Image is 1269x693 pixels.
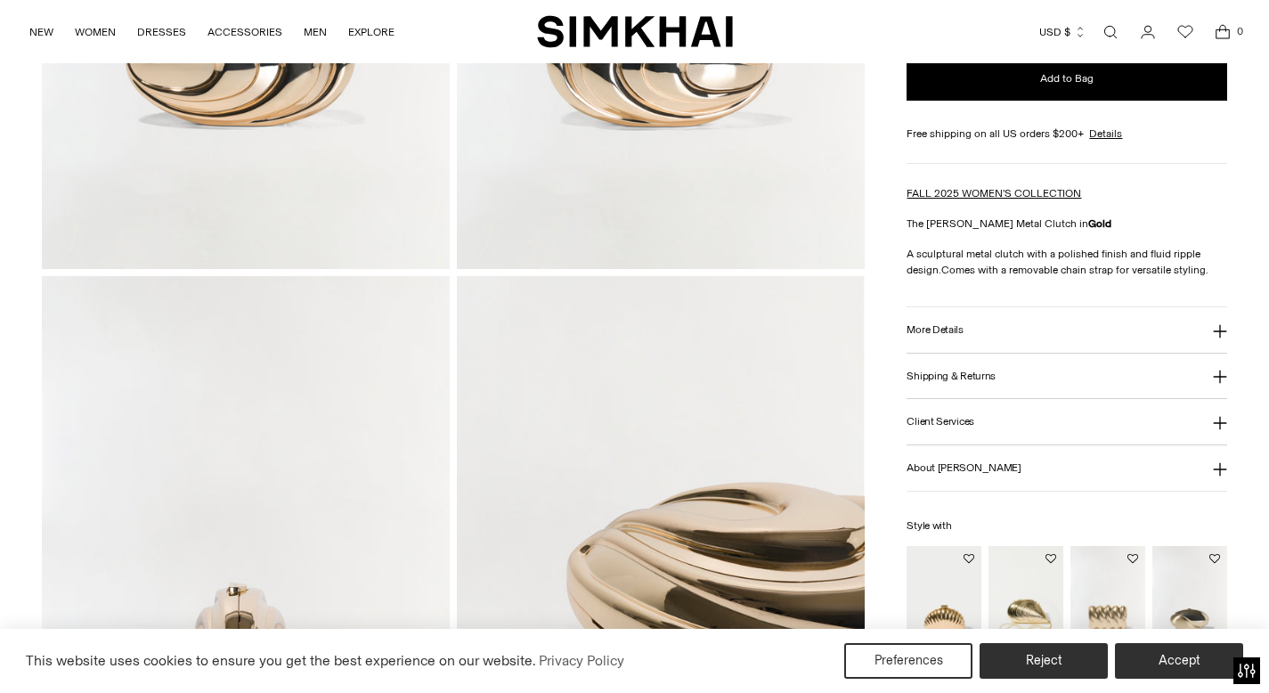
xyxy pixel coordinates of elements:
[26,652,536,669] span: This website uses cookies to ensure you get the best experience on our website.
[1130,14,1166,50] a: Go to the account page
[988,546,1063,658] img: Bridget Metal Oyster Clutch
[1040,71,1094,86] span: Add to Bag
[907,307,1227,353] button: More Details
[536,648,627,674] a: Privacy Policy (opens in a new tab)
[1039,12,1086,52] button: USD $
[1045,553,1056,564] button: Add to Wishlist
[207,12,282,52] a: ACCESSORIES
[1088,217,1111,230] strong: Gold
[75,12,116,52] a: WOMEN
[907,462,1021,474] h3: About [PERSON_NAME]
[907,416,974,428] h3: Client Services
[1232,23,1248,39] span: 0
[1209,553,1220,564] button: Add to Wishlist
[907,399,1227,444] button: Client Services
[907,445,1227,491] button: About [PERSON_NAME]
[907,520,1227,532] h6: Style with
[907,354,1227,399] button: Shipping & Returns
[304,12,327,52] a: MEN
[907,216,1227,232] p: The [PERSON_NAME] Metal Clutch in
[907,58,1227,101] button: Add to Bag
[1115,643,1243,679] button: Accept
[29,12,53,52] a: NEW
[844,643,972,679] button: Preferences
[907,324,963,336] h3: More Details
[1093,14,1128,50] a: Open search modal
[964,553,974,564] button: Add to Wishlist
[137,12,186,52] a: DRESSES
[980,643,1108,679] button: Reject
[14,625,179,679] iframe: Sign Up via Text for Offers
[907,246,1227,278] p: A sculptural metal clutch with a polished finish and fluid ripple design. Comes with a removable ...
[1152,546,1227,658] img: Ameera Clutch
[537,14,733,49] a: SIMKHAI
[1070,546,1145,658] img: Reya Clutch
[1205,14,1241,50] a: Open cart modal
[1167,14,1203,50] a: Wishlist
[348,12,395,52] a: EXPLORE
[1127,553,1138,564] button: Add to Wishlist
[907,546,981,658] img: Monet Clutch
[907,126,1227,142] div: Free shipping on all US orders $200+
[907,370,996,381] h3: Shipping & Returns
[907,187,1081,200] a: FALL 2025 WOMEN'S COLLECTION
[1089,126,1122,142] a: Details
